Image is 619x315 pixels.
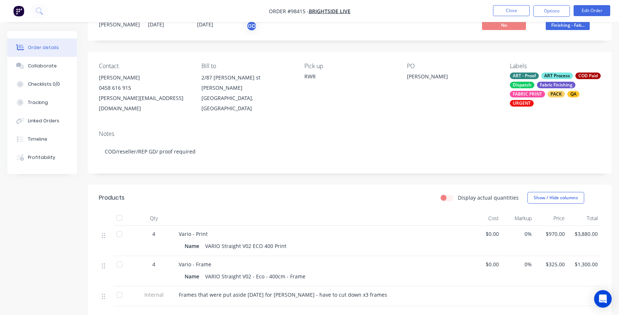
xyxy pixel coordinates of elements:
div: [PERSON_NAME] [99,21,139,28]
div: VARIO Straight V02 - Eco - 400cm - Frame [202,271,308,282]
button: Close [493,5,530,16]
div: FABRIC PRINT [510,91,545,97]
div: Name [185,271,202,282]
div: VARIO Straight V02 ECO 400 Print [202,241,289,251]
div: COD/reseller/REP GD/ proof required [99,140,601,163]
span: [DATE] [148,21,164,28]
div: Tracking [28,99,48,106]
span: Frames that were put aside [DATE] for [PERSON_NAME] - have to cut down x3 frames [179,291,387,298]
div: Pick up [304,63,395,70]
div: Qty [132,211,176,226]
div: Order details [28,44,59,51]
span: $0.00 [472,230,499,238]
div: ART Process [541,73,573,79]
span: 0% [505,260,532,268]
span: $325.00 [538,260,565,268]
span: Order #98415 - [269,8,309,15]
span: No [482,21,526,30]
div: 0458 616 915 [99,83,190,93]
div: 2/87 [PERSON_NAME] st[PERSON_NAME][GEOGRAPHIC_DATA], [GEOGRAPHIC_DATA] [201,73,292,114]
label: Display actual quantities [458,194,519,201]
div: Bill to [201,63,292,70]
div: Checklists 0/0 [28,81,60,88]
span: 4 [152,230,155,238]
div: Fabric Finishing [537,82,575,88]
div: Profitability [28,154,55,161]
span: 0% [505,230,532,238]
div: [PERSON_NAME][GEOGRAPHIC_DATA], [GEOGRAPHIC_DATA] [201,83,292,114]
div: [PERSON_NAME]0458 616 915[PERSON_NAME][EMAIL_ADDRESS][DOMAIN_NAME] [99,73,190,114]
div: PO [407,63,498,70]
button: Show / Hide columns [527,192,584,204]
button: Collaborate [7,57,77,75]
div: PACK [548,91,565,97]
button: Order details [7,38,77,57]
div: Dispatch [510,82,534,88]
div: Cost [469,211,502,226]
div: URGENT [510,100,534,107]
div: [PERSON_NAME] [407,73,498,83]
div: RWR [304,73,395,80]
span: Finishing - Fab... [546,21,590,30]
button: GD [246,21,257,31]
a: BRIGHTSIDE LIVE [309,8,351,15]
span: 4 [152,260,155,268]
span: Vario - Print [179,230,208,237]
div: [PERSON_NAME] [99,73,190,83]
div: 2/87 [PERSON_NAME] st [201,73,292,83]
span: Internal [135,291,173,299]
button: Edit Order [574,5,610,16]
button: Tracking [7,93,77,112]
div: COD Paid [575,73,601,79]
span: $1,300.00 [571,260,598,268]
div: Name [185,241,202,251]
span: $0.00 [472,260,499,268]
div: [PERSON_NAME][EMAIL_ADDRESS][DOMAIN_NAME] [99,93,190,114]
span: Vario - Frame [179,261,211,268]
div: Open Intercom Messenger [594,290,612,308]
button: Options [533,5,570,17]
div: Notes [99,130,601,137]
div: Collaborate [28,63,57,69]
div: ART - Proof [510,73,539,79]
button: Profitability [7,148,77,167]
div: Labels [510,63,601,70]
button: Finishing - Fab... [546,21,590,31]
button: Checklists 0/0 [7,75,77,93]
div: Price [535,211,568,226]
button: Linked Orders [7,112,77,130]
div: Products [99,193,125,202]
button: Timeline [7,130,77,148]
div: QA [567,91,579,97]
img: Factory [13,5,24,16]
span: $970.00 [538,230,565,238]
div: Contact [99,63,190,70]
div: Total [568,211,601,226]
div: Timeline [28,136,47,142]
div: Linked Orders [28,118,59,124]
span: [DATE] [197,21,213,28]
div: Markup [502,211,535,226]
span: $3,880.00 [571,230,598,238]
